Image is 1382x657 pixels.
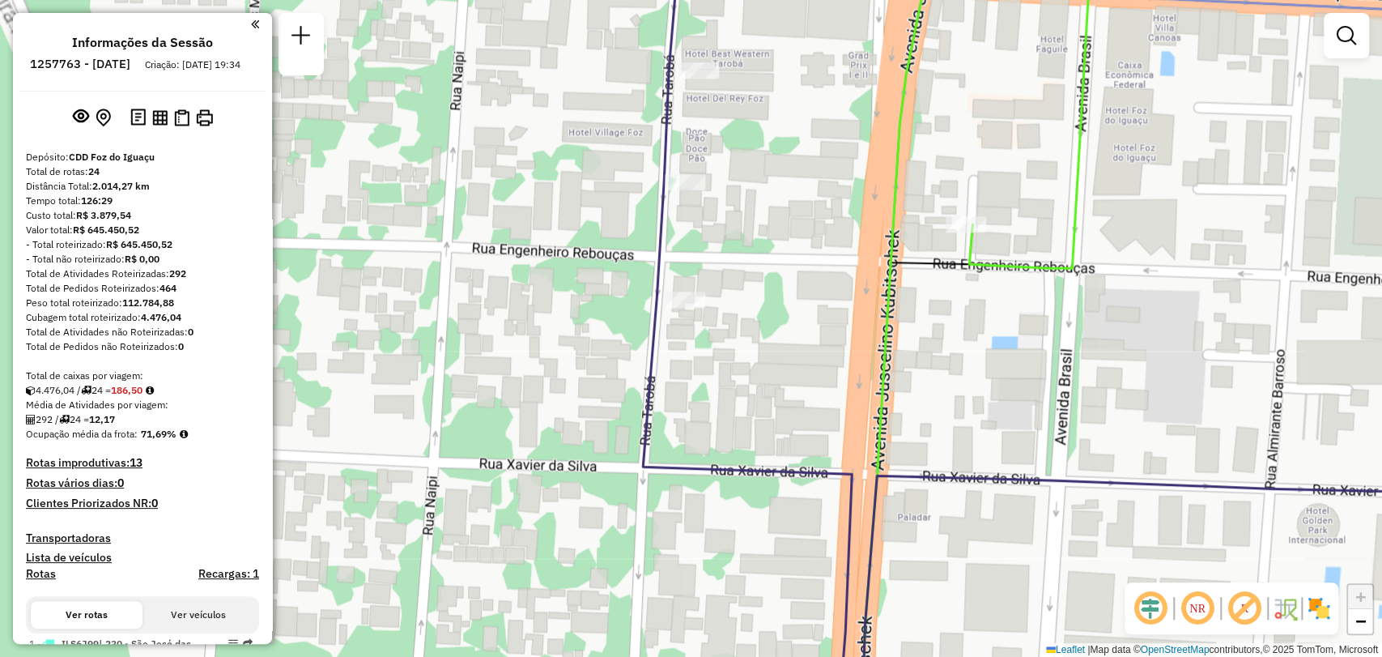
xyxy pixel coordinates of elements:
[59,415,70,424] i: Total de rotas
[127,105,149,130] button: Logs desbloquear sessão
[73,224,139,236] strong: R$ 645.450,52
[1355,611,1366,631] span: −
[70,105,92,130] button: Exibir sessão original
[26,325,259,339] div: Total de Atividades não Roteirizadas:
[30,57,130,71] h6: 1257763 - [DATE]
[26,267,259,281] div: Total de Atividades Roteirizadas:
[1087,644,1090,655] span: |
[159,282,176,294] strong: 464
[171,106,193,130] button: Visualizar Romaneio
[180,429,188,439] em: Média calculada utilizando a maior ocupação (%Peso ou %Cubagem) de cada rota da sessão. Rotas cro...
[1306,595,1332,621] img: Exibir/Ocultar setores
[193,106,216,130] button: Imprimir Rotas
[81,194,113,207] strong: 126:29
[1141,644,1210,655] a: OpenStreetMap
[151,496,158,510] strong: 0
[122,297,174,309] strong: 112.784,88
[188,326,193,338] strong: 0
[285,19,317,56] a: Nova sessão e pesquisa
[1348,585,1372,609] a: Zoom in
[92,105,114,130] button: Centralizar mapa no depósito ou ponto de apoio
[1225,589,1264,628] span: Exibir rótulo
[142,601,254,629] button: Ver veículos
[72,35,213,50] h4: Informações da Sessão
[169,267,186,279] strong: 292
[26,386,36,395] i: Cubagem total roteirizado
[26,150,259,164] div: Depósito:
[26,339,259,354] div: Total de Pedidos não Roteirizados:
[146,386,154,395] i: Meta Caixas/viagem: 192,83 Diferença: -6,33
[26,412,259,427] div: 292 / 24 =
[1046,644,1085,655] a: Leaflet
[198,567,259,581] h4: Recargas: 1
[26,476,259,490] h4: Rotas vários dias:
[251,15,259,33] a: Clique aqui para minimizar o painel
[26,237,259,252] div: - Total roteirizado:
[26,398,259,412] div: Média de Atividades por viagem:
[111,384,142,396] strong: 186,50
[69,151,155,163] strong: CDD Foz do Iguaçu
[26,179,259,194] div: Distância Total:
[141,311,181,323] strong: 4.476,04
[26,531,259,545] h4: Transportadoras
[62,638,99,650] span: ILS6J99
[149,106,171,128] button: Visualizar relatório de Roteirização
[26,223,259,237] div: Valor total:
[92,180,150,192] strong: 2.014,27 km
[1042,643,1382,657] div: Map data © contributors,© 2025 TomTom, Microsoft
[26,383,259,398] div: 4.476,04 / 24 =
[26,252,259,267] div: - Total não roteirizado:
[141,428,176,440] strong: 71,69%
[26,497,259,510] h4: Clientes Priorizados NR:
[26,194,259,208] div: Tempo total:
[26,456,259,470] h4: Rotas improdutivas:
[138,58,247,72] div: Criação: [DATE] 19:34
[76,209,131,221] strong: R$ 3.879,54
[243,638,253,648] em: Rota exportada
[88,165,100,177] strong: 24
[89,413,115,425] strong: 12,17
[125,253,159,265] strong: R$ 0,00
[130,455,142,470] strong: 13
[1272,595,1298,621] img: Fluxo de ruas
[1330,19,1363,52] a: Exibir filtros
[26,310,259,325] div: Cubagem total roteirizado:
[178,340,184,352] strong: 0
[81,386,91,395] i: Total de rotas
[26,551,259,565] h4: Lista de veículos
[26,296,259,310] div: Peso total roteirizado:
[1348,609,1372,634] a: Zoom out
[1131,589,1170,628] span: Ocultar deslocamento
[26,428,138,440] span: Ocupação média da frota:
[26,415,36,424] i: Total de Atividades
[26,164,259,179] div: Total de rotas:
[26,567,56,581] a: Rotas
[26,281,259,296] div: Total de Pedidos Roteirizados:
[26,208,259,223] div: Custo total:
[1355,587,1366,607] span: +
[26,369,259,383] div: Total de caixas por viagem:
[117,476,124,490] strong: 0
[106,238,172,250] strong: R$ 645.450,52
[31,601,142,629] button: Ver rotas
[1178,589,1217,628] span: Ocultar NR
[228,638,238,648] em: Opções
